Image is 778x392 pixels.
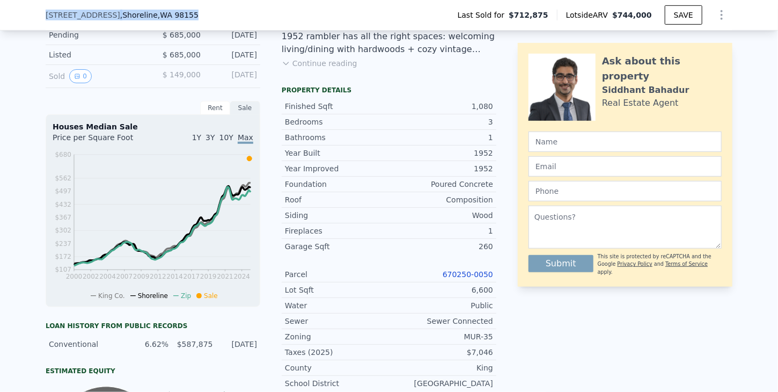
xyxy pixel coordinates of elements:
div: Water [285,300,389,311]
div: 6,600 [389,285,493,295]
div: Siddhant Bahadur [602,84,689,97]
span: 10Y [219,133,233,142]
span: King Co. [98,292,125,300]
div: Lot Sqft [285,285,389,295]
span: $744,000 [612,11,652,19]
div: [DATE] [209,49,257,60]
tspan: 2004 [99,273,116,280]
span: $ 685,000 [163,31,201,39]
span: 3Y [205,133,215,142]
div: Year Built [285,148,389,158]
div: [DATE] [209,69,257,83]
div: 6.62% [131,339,168,350]
div: This site is protected by reCAPTCHA and the Google and apply. [598,253,722,276]
div: Real Estate Agent [602,97,679,110]
tspan: $367 [55,214,71,221]
input: Name [529,132,722,152]
div: 1,080 [389,101,493,112]
div: MUR-35 [389,331,493,342]
span: 1Y [192,133,201,142]
button: Submit [529,255,593,272]
span: Last Sold for [458,10,509,20]
button: Continue reading [282,58,357,69]
span: Sale [204,292,218,300]
tspan: $497 [55,188,71,195]
div: Composition [389,194,493,205]
span: Shoreline [138,292,168,300]
div: Listed [49,49,144,60]
tspan: 2009 [133,273,150,280]
div: Sold [49,69,144,83]
div: Property details [282,86,496,95]
div: $7,046 [389,347,493,358]
tspan: $562 [55,175,71,182]
a: Privacy Policy [618,261,652,267]
div: Wood [389,210,493,221]
div: Ask about this property [602,54,722,84]
span: $ 149,000 [163,70,201,79]
tspan: 2002 [83,273,99,280]
tspan: $237 [55,240,71,248]
span: Lotside ARV [566,10,612,20]
span: , Shoreline [120,10,199,20]
div: 260 [389,241,493,252]
div: Conventional [49,339,124,350]
div: [GEOGRAPHIC_DATA] [389,378,493,389]
div: Sewer [285,316,389,326]
div: 1 [389,226,493,236]
div: Zoning [285,331,389,342]
a: 670250-0050 [443,270,493,279]
button: SAVE [665,5,702,25]
div: 3 [389,117,493,127]
div: Taxes (2025) [285,347,389,358]
span: $ 685,000 [163,50,201,59]
div: Fireplaces [285,226,389,236]
input: Phone [529,181,722,201]
div: Bedrooms [285,117,389,127]
div: Garage Sqft [285,241,389,252]
tspan: 2024 [234,273,251,280]
div: Rent [200,101,230,115]
div: [DATE] [209,30,257,40]
div: Sale [230,101,260,115]
tspan: 2019 [200,273,217,280]
span: Max [238,133,253,144]
div: County [285,362,389,373]
span: $712,875 [509,10,548,20]
tspan: 2021 [217,273,233,280]
tspan: $107 [55,266,71,274]
div: [DATE] [219,339,257,350]
button: Show Options [711,4,732,26]
button: View historical data [69,69,92,83]
input: Email [529,156,722,177]
div: Bathrooms [285,132,389,143]
span: Zip [181,292,191,300]
div: Public [389,300,493,311]
div: Loan history from public records [46,322,260,330]
div: Estimated Equity [46,367,260,375]
tspan: $302 [55,227,71,235]
div: Foundation [285,179,389,190]
div: Finished Sqft [285,101,389,112]
div: $587,875 [175,339,212,350]
div: 1952 [389,163,493,174]
div: Siding [285,210,389,221]
tspan: 2000 [66,273,83,280]
span: , WA 98155 [158,11,199,19]
tspan: $432 [55,201,71,208]
div: Parcel [285,269,389,280]
div: 1952 [389,148,493,158]
tspan: 2012 [150,273,166,280]
div: Sewer Connected [389,316,493,326]
div: Houses Median Sale [53,121,253,132]
tspan: 2014 [166,273,183,280]
div: Pending [49,30,144,40]
div: 1 [389,132,493,143]
div: Poured Concrete [389,179,493,190]
a: Terms of Service [665,261,708,267]
div: Year Improved [285,163,389,174]
div: School District [285,378,389,389]
div: Roof [285,194,389,205]
tspan: 2007 [116,273,133,280]
tspan: $172 [55,253,71,260]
